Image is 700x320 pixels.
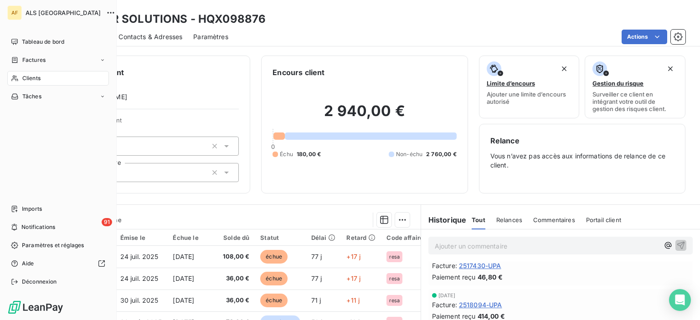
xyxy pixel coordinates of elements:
[472,216,485,223] span: Tout
[173,234,211,241] div: Échue le
[22,205,42,213] span: Imports
[386,234,423,241] div: Code affaire
[7,300,64,315] img: Logo LeanPay
[459,300,502,310] span: 2518094-UPA
[533,216,575,223] span: Commentaires
[221,252,249,261] span: 108,00 €
[426,150,457,158] span: 2 760,00 €
[346,296,360,304] span: +11 j
[21,223,55,231] span: Notifications
[26,9,101,16] span: ALS [GEOGRAPHIC_DATA]
[432,272,476,282] span: Paiement reçu
[260,234,300,241] div: Statut
[260,272,288,285] span: échue
[173,296,194,304] span: [DATE]
[346,234,376,241] div: Retard
[271,143,275,150] span: 0
[22,241,84,249] span: Paramètres et réglages
[193,32,228,41] span: Paramètres
[346,274,360,282] span: +17 j
[297,150,321,158] span: 180,00 €
[73,117,239,129] span: Propriétés Client
[421,214,467,225] h6: Historique
[432,300,457,310] span: Facture :
[55,67,239,78] h6: Informations client
[22,92,41,101] span: Tâches
[7,256,109,271] a: Aide
[260,250,288,264] span: échue
[102,218,112,226] span: 91
[7,5,22,20] div: AF
[273,102,456,129] h2: 2 940,00 €
[221,296,249,305] span: 36,00 €
[22,56,46,64] span: Factures
[459,261,501,270] span: 2517430-UPA
[669,289,691,311] div: Open Intercom Messenger
[221,234,249,241] div: Solde dû
[311,296,321,304] span: 71 j
[120,274,159,282] span: 24 juil. 2025
[490,135,674,146] h6: Relance
[311,274,322,282] span: 77 j
[22,74,41,82] span: Clients
[438,293,456,298] span: [DATE]
[586,216,621,223] span: Portail client
[22,278,57,286] span: Déconnexion
[260,294,288,307] span: échue
[311,234,336,241] div: Délai
[273,67,324,78] h6: Encours client
[592,91,678,112] span: Surveiller ce client en intégrant votre outil de gestion des risques client.
[120,253,159,260] span: 24 juil. 2025
[389,298,400,303] span: resa
[346,253,360,260] span: +17 j
[487,91,572,105] span: Ajouter une limite d’encours autorisé
[173,274,194,282] span: [DATE]
[487,80,535,87] span: Limite d’encours
[496,216,522,223] span: Relances
[592,80,643,87] span: Gestion du risque
[432,261,457,270] span: Facture :
[478,272,503,282] span: 46,80 €
[120,296,159,304] span: 30 juil. 2025
[22,259,34,268] span: Aide
[22,38,64,46] span: Tableau de bord
[490,135,674,182] div: Vous n’avez pas accès aux informations de relance de ce client.
[396,150,422,158] span: Non-échu
[221,274,249,283] span: 36,00 €
[389,254,400,259] span: resa
[280,150,293,158] span: Échu
[311,253,322,260] span: 77 j
[118,32,182,41] span: Contacts & Adresses
[622,30,667,44] button: Actions
[479,56,580,118] button: Limite d’encoursAjouter une limite d’encours autorisé
[389,276,400,281] span: resa
[120,234,162,241] div: Émise le
[173,253,194,260] span: [DATE]
[585,56,685,118] button: Gestion du risqueSurveiller ce client en intégrant votre outil de gestion des risques client.
[80,11,266,27] h3: HQ AIR SOLUTIONS - HQX098876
